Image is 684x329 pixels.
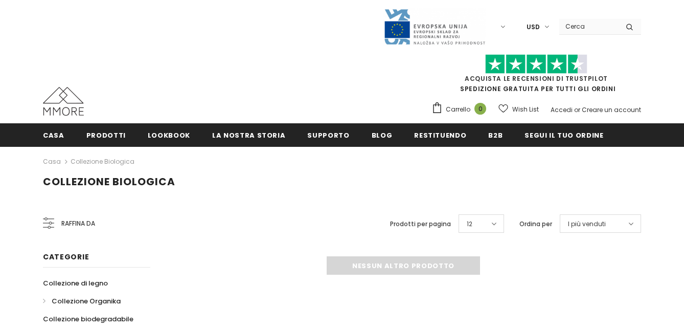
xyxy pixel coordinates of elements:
span: USD [527,22,540,32]
a: Carrello 0 [431,102,491,117]
a: Wish List [498,100,539,118]
a: Acquista le recensioni di TrustPilot [465,74,608,83]
span: Restituendo [414,130,466,140]
span: Segui il tuo ordine [525,130,603,140]
img: Javni Razpis [383,8,486,46]
a: Collezione Organika [43,292,121,310]
span: Collezione Organika [52,296,121,306]
label: Ordina per [519,219,552,229]
a: Casa [43,156,61,168]
input: Search Site [559,19,618,34]
span: Collezione biodegradabile [43,314,133,324]
span: Prodotti [86,130,126,140]
span: 12 [467,219,472,229]
a: supporto [307,123,349,146]
span: Wish List [512,104,539,115]
span: B2B [488,130,503,140]
span: or [574,105,580,114]
span: supporto [307,130,349,140]
a: Collezione di legno [43,274,108,292]
span: Lookbook [148,130,190,140]
img: Fidati di Pilot Stars [485,54,587,74]
a: Accedi [551,105,573,114]
a: Collezione biologica [71,157,134,166]
a: B2B [488,123,503,146]
img: Casi MMORE [43,87,84,116]
span: Categorie [43,252,89,262]
a: Collezione biodegradabile [43,310,133,328]
a: Javni Razpis [383,22,486,31]
span: La nostra storia [212,130,285,140]
span: Blog [372,130,393,140]
span: Collezione biologica [43,174,175,189]
a: Restituendo [414,123,466,146]
span: Raffina da [61,218,95,229]
span: I più venduti [568,219,606,229]
a: Casa [43,123,64,146]
a: Lookbook [148,123,190,146]
a: Creare un account [582,105,641,114]
span: SPEDIZIONE GRATUITA PER TUTTI GLI ORDINI [431,59,641,93]
span: Carrello [446,104,470,115]
label: Prodotti per pagina [390,219,451,229]
a: Segui il tuo ordine [525,123,603,146]
a: La nostra storia [212,123,285,146]
span: 0 [474,103,486,115]
span: Collezione di legno [43,278,108,288]
span: Casa [43,130,64,140]
a: Prodotti [86,123,126,146]
a: Blog [372,123,393,146]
